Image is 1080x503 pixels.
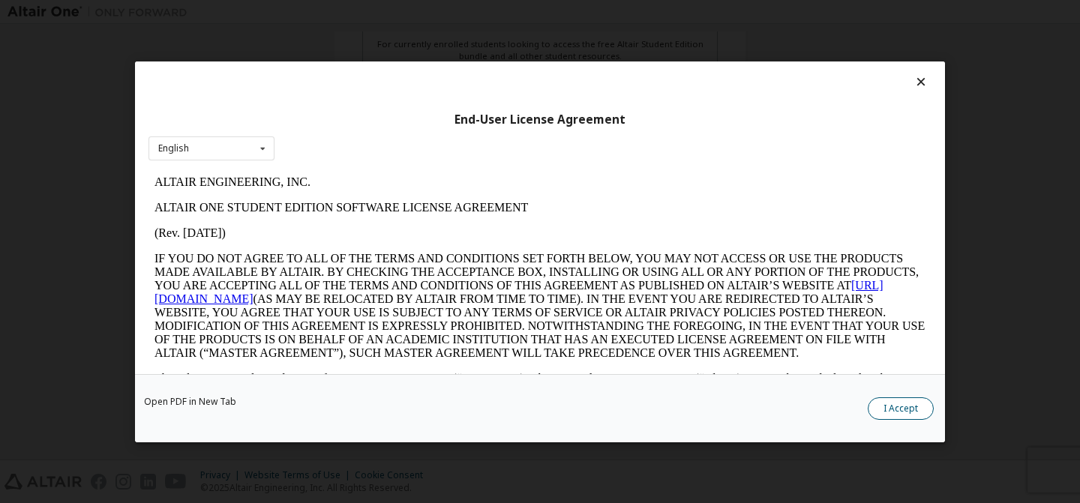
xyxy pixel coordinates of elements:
[6,6,777,19] p: ALTAIR ENGINEERING, INC.
[144,397,236,406] a: Open PDF in New Tab
[158,144,189,153] div: English
[6,82,777,190] p: IF YOU DO NOT AGREE TO ALL OF THE TERMS AND CONDITIONS SET FORTH BELOW, YOU MAY NOT ACCESS OR USE...
[6,57,777,70] p: (Rev. [DATE])
[6,202,777,256] p: This Altair One Student Edition Software License Agreement (“Agreement”) is between Altair Engine...
[868,397,934,419] button: I Accept
[6,109,735,136] a: [URL][DOMAIN_NAME]
[148,112,931,127] div: End-User License Agreement
[6,31,777,45] p: ALTAIR ONE STUDENT EDITION SOFTWARE LICENSE AGREEMENT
